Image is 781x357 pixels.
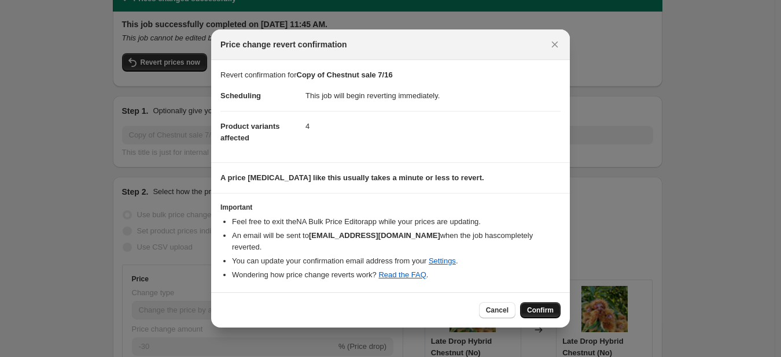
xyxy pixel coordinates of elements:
[378,270,426,279] a: Read the FAQ
[527,306,554,315] span: Confirm
[232,216,561,228] li: Feel free to exit the NA Bulk Price Editor app while your prices are updating.
[232,230,561,253] li: An email will be sent to when the job has completely reverted .
[479,302,515,318] button: Cancel
[547,36,563,53] button: Close
[220,91,261,100] span: Scheduling
[220,122,280,142] span: Product variants affected
[220,39,347,50] span: Price change revert confirmation
[220,69,561,81] p: Revert confirmation for
[305,111,561,142] dd: 4
[220,173,484,182] b: A price [MEDICAL_DATA] like this usually takes a minute or less to revert.
[220,203,561,212] h3: Important
[520,302,561,318] button: Confirm
[297,70,393,79] b: Copy of Chestnut sale 7/16
[232,269,561,281] li: Wondering how price change reverts work? .
[486,306,509,315] span: Cancel
[429,256,456,265] a: Settings
[305,81,561,111] dd: This job will begin reverting immediately.
[232,255,561,267] li: You can update your confirmation email address from your .
[309,231,440,240] b: [EMAIL_ADDRESS][DOMAIN_NAME]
